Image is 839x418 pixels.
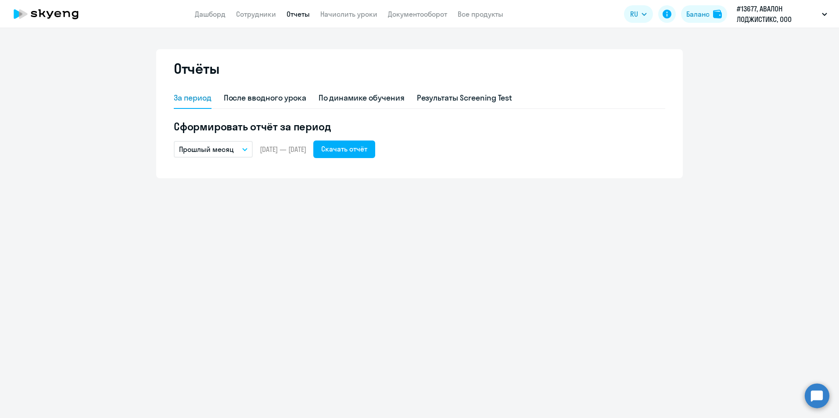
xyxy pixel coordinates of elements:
[320,10,377,18] a: Начислить уроки
[174,60,219,77] h2: Отчёты
[319,92,405,104] div: По динамике обучения
[630,9,638,19] span: RU
[313,141,375,158] button: Скачать отчёт
[179,144,234,155] p: Прошлый месяц
[174,141,253,158] button: Прошлый месяц
[732,4,832,25] button: #13677, АВАЛОН ЛОДЖИСТИКС, ООО
[174,92,212,104] div: За период
[287,10,310,18] a: Отчеты
[388,10,447,18] a: Документооборот
[713,10,722,18] img: balance
[174,119,665,133] h5: Сформировать отчёт за период
[321,144,367,154] div: Скачать отчёт
[417,92,513,104] div: Результаты Screening Test
[224,92,306,104] div: После вводного урока
[195,10,226,18] a: Дашборд
[458,10,503,18] a: Все продукты
[260,144,306,154] span: [DATE] — [DATE]
[624,5,653,23] button: RU
[681,5,727,23] button: Балансbalance
[686,9,710,19] div: Баланс
[737,4,818,25] p: #13677, АВАЛОН ЛОДЖИСТИКС, ООО
[236,10,276,18] a: Сотрудники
